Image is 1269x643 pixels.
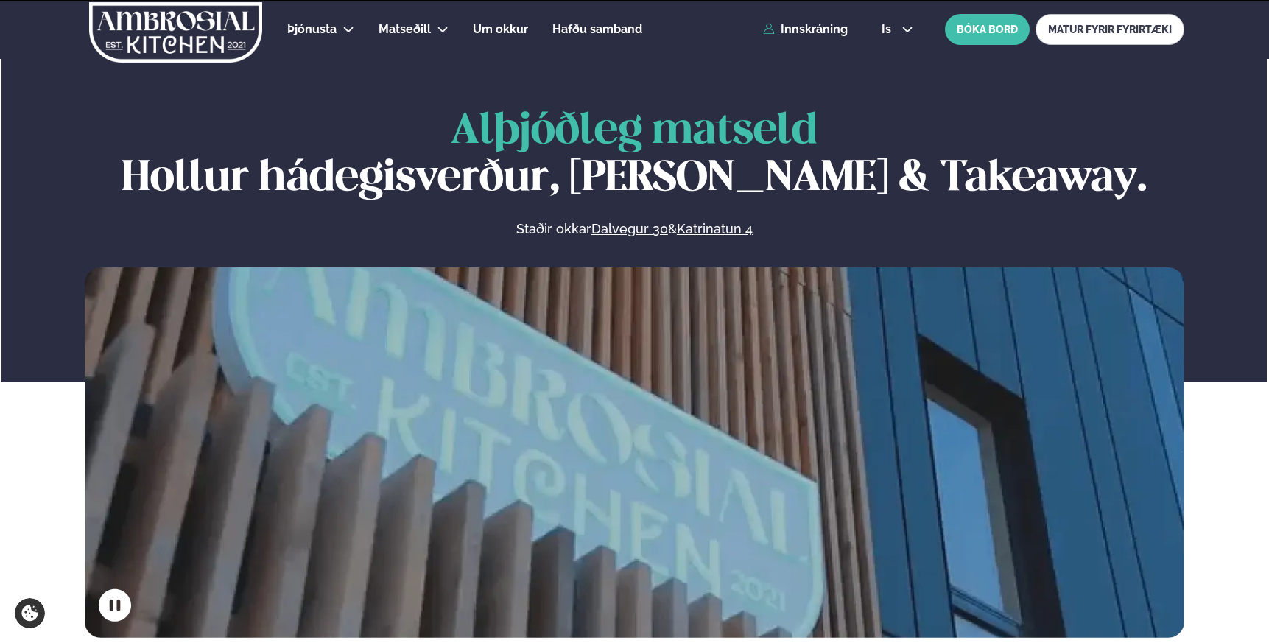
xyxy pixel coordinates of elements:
[379,21,431,38] a: Matseðill
[473,21,528,38] a: Um okkur
[882,24,896,35] span: is
[870,24,925,35] button: is
[1036,14,1184,45] a: MATUR FYRIR FYRIRTÆKI
[15,598,45,628] a: Cookie settings
[356,220,913,238] p: Staðir okkar &
[945,14,1030,45] button: BÓKA BORÐ
[763,23,848,36] a: Innskráning
[379,22,431,36] span: Matseðill
[287,21,337,38] a: Þjónusta
[473,22,528,36] span: Um okkur
[552,21,642,38] a: Hafðu samband
[552,22,642,36] span: Hafðu samband
[591,220,668,238] a: Dalvegur 30
[287,22,337,36] span: Þjónusta
[85,108,1184,203] h1: Hollur hádegisverður, [PERSON_NAME] & Takeaway.
[451,111,818,152] span: Alþjóðleg matseld
[677,220,753,238] a: Katrinatun 4
[88,2,264,63] img: logo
